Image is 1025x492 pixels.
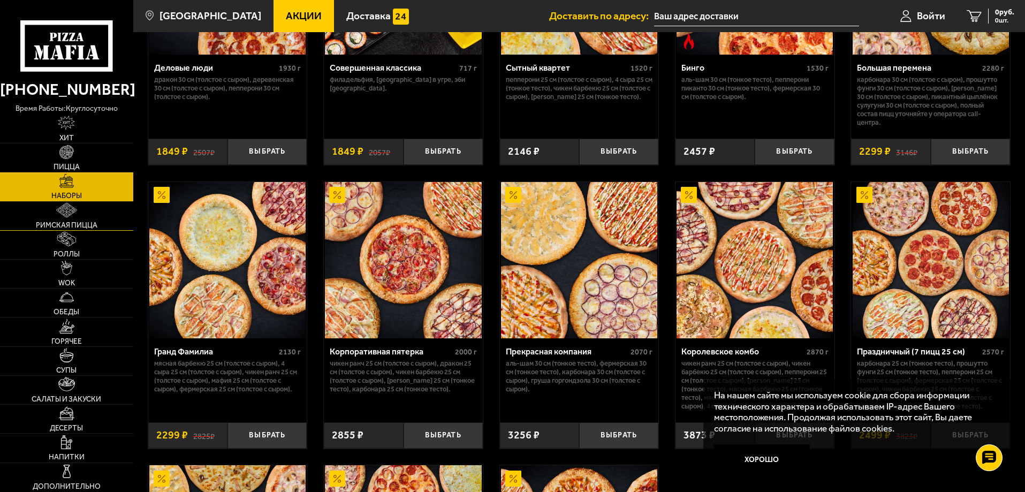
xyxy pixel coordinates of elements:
[329,187,345,203] img: Акционный
[677,182,833,338] img: Королевское комбо
[853,182,1009,338] img: Праздничный (7 пицц 25 см)
[36,222,97,229] span: Римская пицца
[856,187,872,203] img: Акционный
[631,347,652,357] span: 2070 г
[859,146,891,157] span: 2299 ₽
[917,11,945,21] span: Войти
[51,338,82,345] span: Горячее
[675,182,834,338] a: АкционныйКоролевское комбо
[324,182,483,338] a: АкционныйКорпоративная пятерка
[330,63,457,73] div: Совершенная классика
[982,347,1004,357] span: 2570 г
[154,359,301,393] p: Мясная Барбекю 25 см (толстое с сыром), 4 сыра 25 см (толстое с сыром), Чикен Ранч 25 см (толстое...
[227,139,307,165] button: Выбрать
[579,422,658,449] button: Выбрать
[455,347,477,357] span: 2000 г
[154,471,170,487] img: Акционный
[857,75,1004,127] p: Карбонара 30 см (толстое с сыром), Прошутто Фунги 30 см (толстое с сыром), [PERSON_NAME] 30 см (т...
[714,444,810,476] button: Хорошо
[56,367,77,374] span: Супы
[156,146,188,157] span: 1849 ₽
[857,359,1004,411] p: Карбонара 25 см (тонкое тесто), Прошутто Фунги 25 см (тонкое тесто), Пепперони 25 см (толстое с с...
[369,146,390,157] s: 2057 ₽
[755,139,834,165] button: Выбрать
[684,430,715,441] span: 3873 ₽
[995,9,1014,16] span: 0 руб.
[857,63,980,73] div: Большая перемена
[149,182,306,338] img: Гранд Фамилиа
[506,359,653,393] p: Аль-Шам 30 см (тонкое тесто), Фермерская 30 см (тонкое тесто), Карбонара 30 см (толстое с сыром),...
[459,64,477,73] span: 717 г
[931,139,1010,165] button: Выбрать
[227,422,307,449] button: Выбрать
[329,471,345,487] img: Акционный
[681,187,697,203] img: Акционный
[325,182,481,338] img: Корпоративная пятерка
[631,64,652,73] span: 1520 г
[51,192,82,200] span: Наборы
[33,483,101,490] span: Дополнительно
[714,390,994,434] p: На нашем сайте мы используем cookie для сбора информации технического характера и обрабатываем IP...
[654,6,859,26] input: Ваш адрес доставки
[330,359,477,393] p: Чикен Ранч 25 см (толстое с сыром), Дракон 25 см (толстое с сыром), Чикен Барбекю 25 см (толстое ...
[896,146,917,157] s: 3146 ₽
[505,187,521,203] img: Акционный
[193,146,215,157] s: 2507 ₽
[156,430,188,441] span: 2299 ₽
[500,182,659,338] a: АкционныйПрекрасная компания
[681,346,804,357] div: Королевское комбо
[279,64,301,73] span: 1930 г
[807,64,829,73] span: 1530 г
[154,346,277,357] div: Гранд Фамилиа
[508,146,540,157] span: 2146 ₽
[681,33,697,49] img: Острое блюдо
[330,346,452,357] div: Корпоративная пятерка
[32,396,101,403] span: Салаты и закуски
[59,134,74,142] span: Хит
[681,63,804,73] div: Бинго
[505,471,521,487] img: Акционный
[851,182,1010,338] a: АкционныйПраздничный (7 пицц 25 см)
[50,425,83,432] span: Десерты
[807,347,829,357] span: 2870 г
[404,139,483,165] button: Выбрать
[506,75,653,101] p: Пепперони 25 см (толстое с сыром), 4 сыра 25 см (тонкое тесто), Чикен Барбекю 25 см (толстое с сы...
[332,146,363,157] span: 1849 ₽
[393,9,409,25] img: 15daf4d41897b9f0e9f617042186c801.svg
[995,17,1014,24] span: 0 шт.
[346,11,391,21] span: Доставка
[49,453,85,461] span: Напитки
[508,430,540,441] span: 3256 ₽
[193,430,215,441] s: 2825 ₽
[579,139,658,165] button: Выбрать
[154,187,170,203] img: Акционный
[54,163,80,171] span: Пицца
[332,430,363,441] span: 2855 ₽
[54,308,79,316] span: Обеды
[154,63,277,73] div: Деловые люди
[330,75,477,93] p: Филадельфия, [GEOGRAPHIC_DATA] в угре, Эби [GEOGRAPHIC_DATA].
[286,11,322,21] span: Акции
[279,347,301,357] span: 2130 г
[506,63,628,73] div: Сытный квартет
[148,182,307,338] a: АкционныйГранд Фамилиа
[549,11,654,21] span: Доставить по адресу:
[154,75,301,101] p: Дракон 30 см (толстое с сыром), Деревенская 30 см (толстое с сыром), Пепперони 30 см (толстое с с...
[857,346,980,357] div: Праздничный (7 пицц 25 см)
[506,346,628,357] div: Прекрасная компания
[54,251,80,258] span: Роллы
[681,359,829,411] p: Чикен Ранч 25 см (толстое с сыром), Чикен Барбекю 25 см (толстое с сыром), Пепперони 25 см (толст...
[404,422,483,449] button: Выбрать
[501,182,657,338] img: Прекрасная компания
[160,11,261,21] span: [GEOGRAPHIC_DATA]
[58,279,75,287] span: WOK
[982,64,1004,73] span: 2280 г
[681,75,829,101] p: Аль-Шам 30 см (тонкое тесто), Пепперони Пиканто 30 см (тонкое тесто), Фермерская 30 см (толстое с...
[684,146,715,157] span: 2457 ₽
